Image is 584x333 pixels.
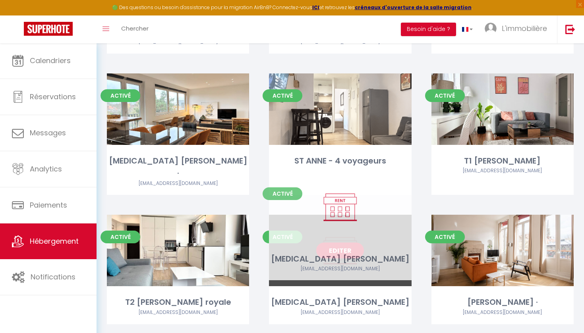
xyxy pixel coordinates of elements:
[30,164,62,174] span: Analytics
[263,231,302,243] span: Activé
[502,23,547,33] span: L'immobilière
[30,92,76,102] span: Réservations
[479,15,557,43] a: ... L'immobilière
[269,296,411,308] div: [MEDICAL_DATA] [PERSON_NAME]
[6,3,30,27] button: Ouvrir le widget de chat LiveChat
[30,56,71,65] span: Calendriers
[107,296,249,308] div: T2 [PERSON_NAME] royale
[431,309,574,316] div: Airbnb
[316,243,364,258] a: Editer
[107,155,249,180] div: [MEDICAL_DATA] [PERSON_NAME] ·
[107,309,249,316] div: Airbnb
[431,167,574,175] div: Airbnb
[485,23,497,35] img: ...
[115,15,155,43] a: Chercher
[431,155,574,167] div: T1 [PERSON_NAME]
[30,200,67,210] span: Paiements
[31,272,75,282] span: Notifications
[269,155,411,167] div: ST ANNE - 4 voyageurs
[425,89,465,102] span: Activé
[401,23,456,36] button: Besoin d'aide ?
[30,128,66,138] span: Messages
[107,180,249,187] div: Airbnb
[24,22,73,36] img: Super Booking
[30,236,79,246] span: Hébergement
[431,296,574,308] div: [PERSON_NAME] ·
[565,24,575,34] img: logout
[263,89,302,102] span: Activé
[425,231,465,243] span: Activé
[312,4,319,11] a: ICI
[101,231,140,243] span: Activé
[355,4,472,11] a: créneaux d'ouverture de la salle migration
[101,89,140,102] span: Activé
[269,309,411,316] div: Airbnb
[121,24,149,33] span: Chercher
